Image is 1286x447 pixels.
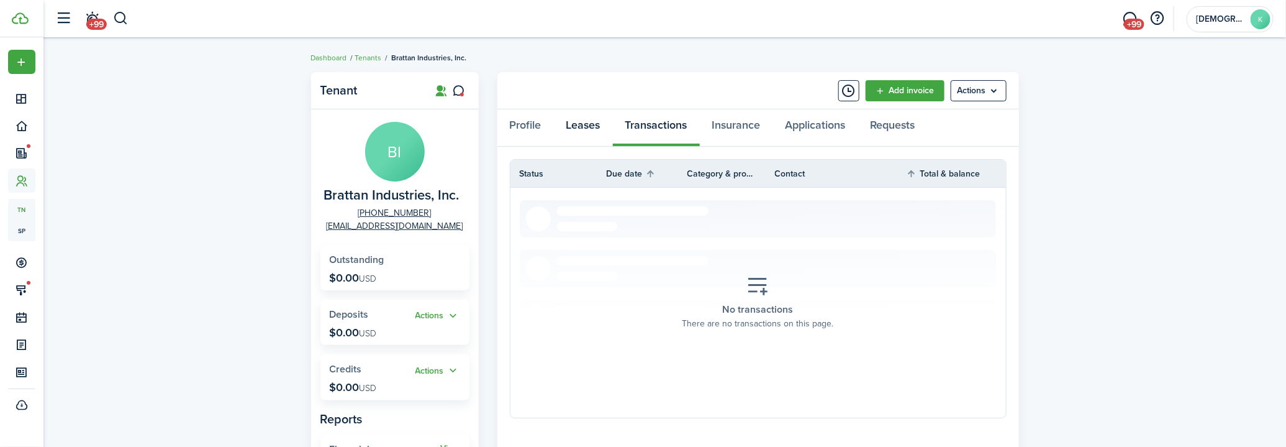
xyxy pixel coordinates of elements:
[607,166,687,181] th: Sort
[951,80,1007,101] menu-btn: Actions
[687,167,775,180] th: Category & property
[330,307,369,321] span: Deposits
[113,8,129,29] button: Search
[324,188,460,203] span: Brattan Industries, Inc.
[330,362,362,376] span: Credits
[1147,8,1168,29] button: Open resource center
[330,272,377,284] p: $0.00
[360,327,377,340] span: USD
[866,80,944,101] a: Add invoice
[81,3,104,35] a: Notifications
[906,166,980,181] th: Sort
[327,219,463,233] a: [EMAIL_ADDRESS][DOMAIN_NAME]
[12,12,29,24] img: TenantCloud
[858,109,928,147] a: Requests
[311,52,347,63] a: Dashboard
[1251,9,1270,29] avatar-text: K
[951,80,1007,101] button: Open menu
[320,410,469,428] panel-main-subtitle: Reports
[415,309,460,323] button: Actions
[497,109,554,147] a: Profile
[775,167,907,180] th: Contact
[722,302,793,317] placeholder-title: No transactions
[392,52,467,63] span: Brattan Industries, Inc.
[86,19,107,30] span: +99
[554,109,613,147] a: Leases
[52,7,76,30] button: Open sidebar
[8,220,35,241] a: sp
[415,364,460,378] button: Open menu
[1196,15,1246,24] span: Krishna
[682,317,833,330] placeholder-description: There are no transactions on this page.
[510,167,607,180] th: Status
[415,309,460,323] button: Open menu
[1124,19,1144,30] span: +99
[358,206,432,219] a: [PHONE_NUMBER]
[415,364,460,378] button: Actions
[8,50,35,74] button: Open menu
[838,80,859,101] button: Timeline
[320,83,420,98] panel-main-title: Tenant
[700,109,773,147] a: Insurance
[773,109,858,147] a: Applications
[330,326,377,339] p: $0.00
[8,199,35,220] a: tn
[365,122,425,182] avatar-text: BI
[330,381,377,394] p: $0.00
[355,52,382,63] a: Tenants
[1118,3,1142,35] a: Messaging
[330,252,384,267] span: Outstanding
[360,382,377,395] span: USD
[360,272,377,285] span: USD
